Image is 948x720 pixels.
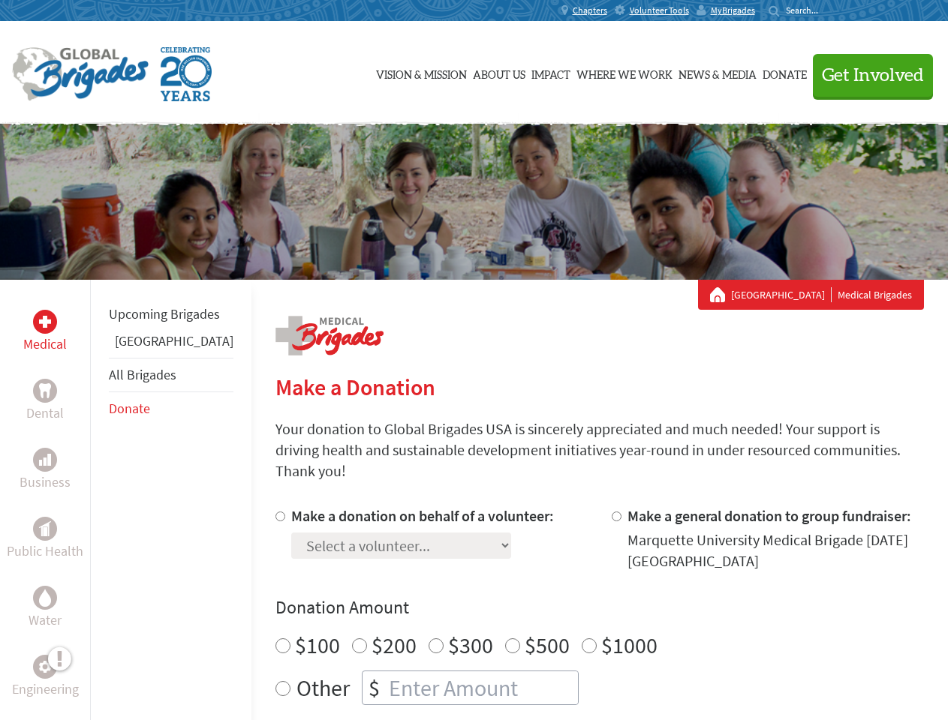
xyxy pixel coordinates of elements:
label: $100 [295,631,340,659]
div: Medical [33,310,57,334]
div: Business [33,448,57,472]
label: Make a donation on behalf of a volunteer: [291,506,554,525]
img: Engineering [39,661,51,673]
a: Donate [763,35,807,110]
a: [GEOGRAPHIC_DATA] [731,287,832,302]
img: Global Brigades Celebrating 20 Years [161,47,212,101]
label: Other [296,670,350,705]
div: Dental [33,379,57,403]
input: Search... [786,4,829,16]
span: Volunteer Tools [630,4,689,16]
li: Donate [109,392,233,425]
div: Water [33,586,57,610]
label: $1000 [601,631,658,659]
img: Dental [39,383,51,397]
li: Panama [109,331,233,358]
img: Medical [39,316,51,328]
a: DentalDental [26,379,64,424]
a: Upcoming Brigades [109,305,220,322]
a: Vision & Mission [376,35,467,110]
span: Chapters [573,4,607,16]
label: $500 [525,631,570,659]
li: All Brigades [109,358,233,392]
img: Water [39,589,51,606]
label: $300 [448,631,493,659]
a: About Us [473,35,525,110]
a: MedicalMedical [23,310,67,355]
img: Business [39,454,51,466]
div: Marquette University Medical Brigade [DATE] [GEOGRAPHIC_DATA] [627,529,924,571]
li: Upcoming Brigades [109,298,233,331]
p: Public Health [7,541,83,562]
a: News & Media [679,35,757,110]
p: Dental [26,403,64,424]
span: MyBrigades [711,4,755,16]
div: Medical Brigades [710,287,912,302]
img: logo-medical.png [275,316,384,355]
a: All Brigades [109,366,176,383]
img: Public Health [39,521,51,536]
span: Get Involved [822,67,924,85]
a: Donate [109,400,150,417]
h4: Donation Amount [275,595,924,619]
p: Engineering [12,679,79,700]
a: Public HealthPublic Health [7,517,83,562]
a: [GEOGRAPHIC_DATA] [115,332,233,349]
a: Where We Work [576,35,673,110]
button: Get Involved [813,54,933,97]
p: Medical [23,334,67,355]
div: Public Health [33,517,57,541]
input: Enter Amount [386,671,578,704]
a: Impact [531,35,570,110]
label: Make a general donation to group fundraiser: [627,506,911,525]
label: $200 [372,631,417,659]
a: WaterWater [29,586,62,631]
p: Your donation to Global Brigades USA is sincerely appreciated and much needed! Your support is dr... [275,418,924,481]
h2: Make a Donation [275,373,924,400]
a: BusinessBusiness [20,448,71,493]
div: $ [363,671,386,704]
a: EngineeringEngineering [12,655,79,700]
img: Global Brigades Logo [12,47,149,101]
p: Water [29,610,62,631]
div: Engineering [33,655,57,679]
p: Business [20,472,71,493]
